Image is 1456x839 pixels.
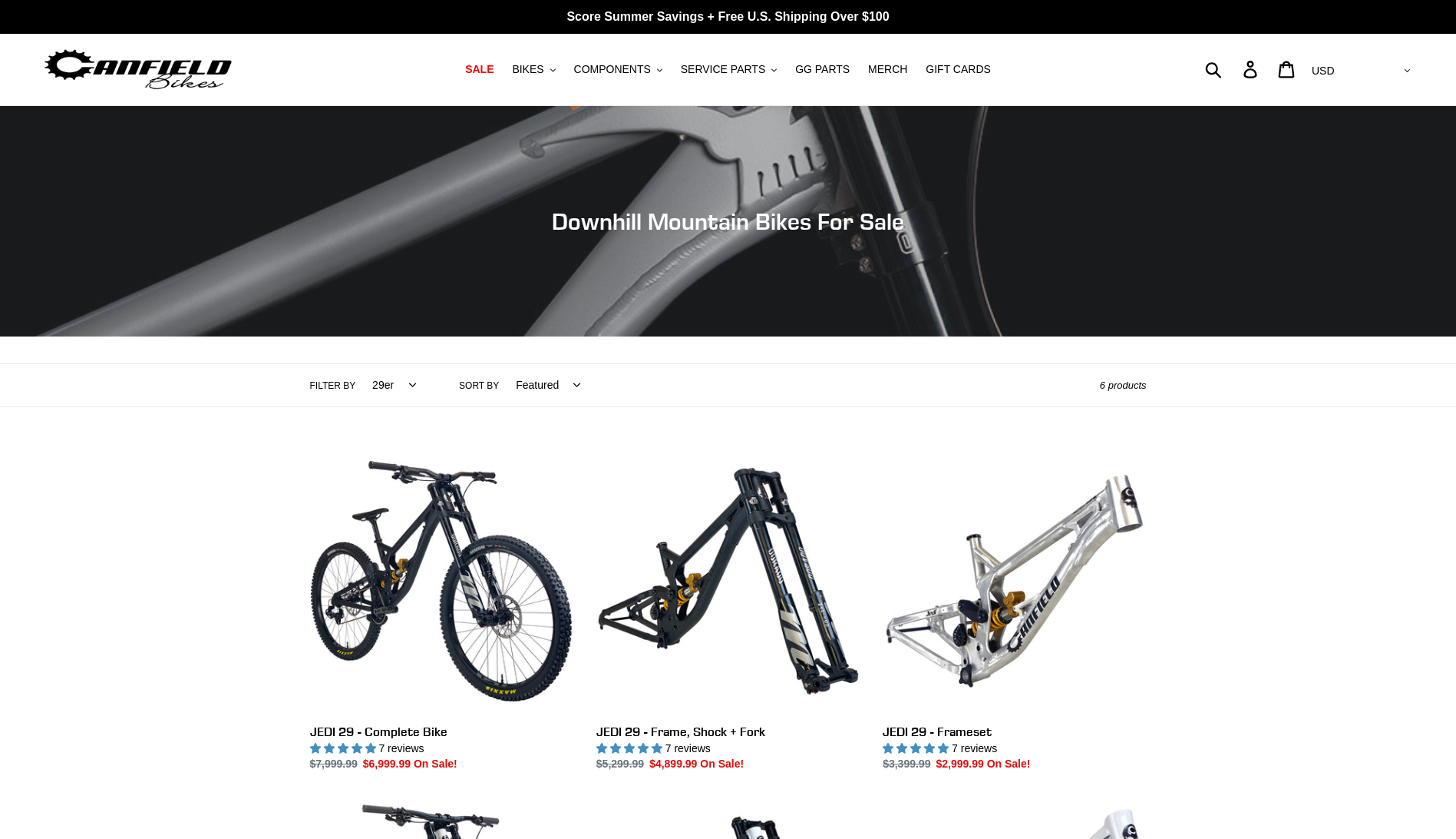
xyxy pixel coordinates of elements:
[512,63,543,76] span: BIKES
[860,59,915,80] a: MERCH
[926,63,991,76] span: GIFT CARDS
[1100,380,1147,391] span: 6 products
[673,59,784,80] button: SERVICE PARTS
[504,59,563,80] button: BIKES
[459,379,499,393] label: Sort by
[310,379,356,393] label: Filter by
[566,59,670,80] button: COMPONENTS
[918,59,999,80] a: GIFT CARDS
[42,45,234,94] img: Canfield Bikes
[868,63,907,76] span: MERCH
[1213,52,1253,86] input: Search
[574,63,651,76] span: COMPONENTS
[795,63,850,76] span: GG PARTS
[681,63,765,76] span: SERVICE PARTS
[457,59,501,80] a: SALE
[465,63,494,76] span: SALE
[787,59,857,80] a: GG PARTS
[552,207,904,235] span: Downhill Mountain Bikes For Sale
